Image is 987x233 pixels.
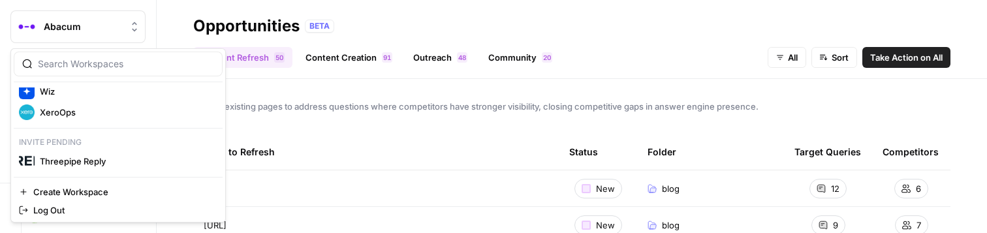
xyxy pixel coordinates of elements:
[596,182,615,195] span: New
[543,52,547,63] span: 2
[40,85,212,98] span: Wiz
[14,183,223,201] a: Create Workspace
[768,47,806,68] button: All
[40,155,212,168] span: Threepipe Reply
[458,52,462,63] span: 4
[15,15,39,39] img: Abacum Logo
[33,185,212,198] span: Create Workspace
[883,134,939,170] div: Competitors
[662,219,680,232] span: blog
[275,52,279,63] span: 5
[279,52,283,63] span: 0
[547,52,551,63] span: 0
[44,20,123,33] span: Abacum
[14,201,223,219] a: Log Out
[193,100,950,113] span: Update existing pages to address questions where competitors have stronger visibility, closing co...
[387,52,391,63] span: 1
[870,51,943,64] span: Take Action on All
[40,106,212,119] span: XeroOps
[193,47,292,68] a: Content Refresh50
[204,219,227,232] span: [URL]
[542,52,552,63] div: 20
[788,51,798,64] span: All
[831,182,839,195] span: 12
[569,134,598,170] div: Status
[382,52,392,63] div: 91
[794,134,861,170] div: Target Queries
[38,57,214,70] input: Search Workspaces
[10,48,226,223] div: Workspace: Abacum
[457,52,467,63] div: 48
[19,84,35,99] img: Wiz Logo
[662,182,680,195] span: blog
[648,134,676,170] div: Folder
[405,47,475,68] a: Outreach48
[833,219,838,232] span: 9
[305,20,334,33] div: BETA
[462,52,466,63] span: 8
[298,47,400,68] a: Content Creation91
[204,134,548,170] div: Page to Refresh
[916,219,921,232] span: 7
[862,47,950,68] button: Take Action on All
[33,204,212,217] span: Log Out
[480,47,560,68] a: Community20
[916,182,921,195] span: 6
[19,153,35,169] img: Threepipe Reply Logo
[811,47,857,68] button: Sort
[19,104,35,120] img: XeroOps Logo
[274,52,285,63] div: 50
[596,219,615,232] span: New
[193,16,300,37] div: Opportunities
[10,10,146,43] button: Workspace: Abacum
[383,52,387,63] span: 9
[14,134,223,151] p: Invite pending
[832,51,849,64] span: Sort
